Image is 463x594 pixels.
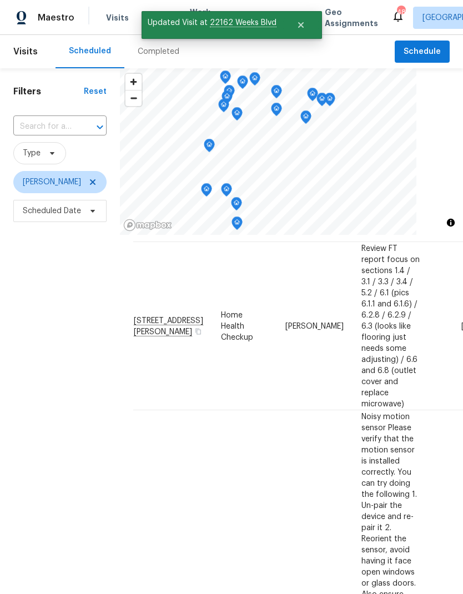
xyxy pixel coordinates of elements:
button: Close [283,14,319,36]
div: Map marker [300,110,311,128]
span: Toggle attribution [447,217,454,229]
span: Scheduled Date [23,205,81,217]
div: Map marker [237,75,248,93]
div: Map marker [231,217,243,234]
span: Visits [13,39,38,64]
div: 48 [397,7,405,18]
div: Map marker [201,183,212,200]
button: Toggle attribution [444,216,457,229]
span: Home Health Checkup [221,311,253,341]
button: Zoom in [125,74,142,90]
canvas: Map [120,68,416,235]
div: Map marker [271,85,282,102]
div: Map marker [220,71,231,88]
span: Work Orders [190,7,218,29]
div: Reset [84,86,107,97]
span: Updated Visit at [142,11,283,34]
span: Maestro [38,12,74,23]
div: Map marker [218,99,229,116]
span: Schedule [404,45,441,59]
div: Scheduled [69,46,111,57]
div: Map marker [222,90,233,108]
div: Map marker [307,88,318,105]
span: Visits [106,12,129,23]
span: Review FT report focus on sections 1.4 / 3.1 / 3.3 / 3.4 / 5.2 / 6.1 (pics 6.1.1 and 6.1.6) / 6.2... [361,244,420,407]
div: Map marker [249,72,260,89]
span: Geo Assignments [325,7,378,29]
span: [PERSON_NAME] [285,322,344,330]
div: Map marker [231,197,242,214]
div: Map marker [316,93,328,110]
span: Zoom out [125,90,142,106]
button: Copy Address [193,326,203,336]
button: Open [92,119,108,135]
input: Search for an address... [13,118,76,135]
button: Schedule [395,41,450,63]
div: Map marker [231,107,243,124]
div: Map marker [324,93,335,110]
div: Map marker [204,139,215,156]
span: [PERSON_NAME] [23,177,81,188]
div: Map marker [221,183,232,200]
div: Completed [138,46,179,57]
a: Mapbox homepage [123,219,172,231]
button: Zoom out [125,90,142,106]
div: Map marker [271,103,282,120]
h1: Filters [13,86,84,97]
span: Type [23,148,41,159]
